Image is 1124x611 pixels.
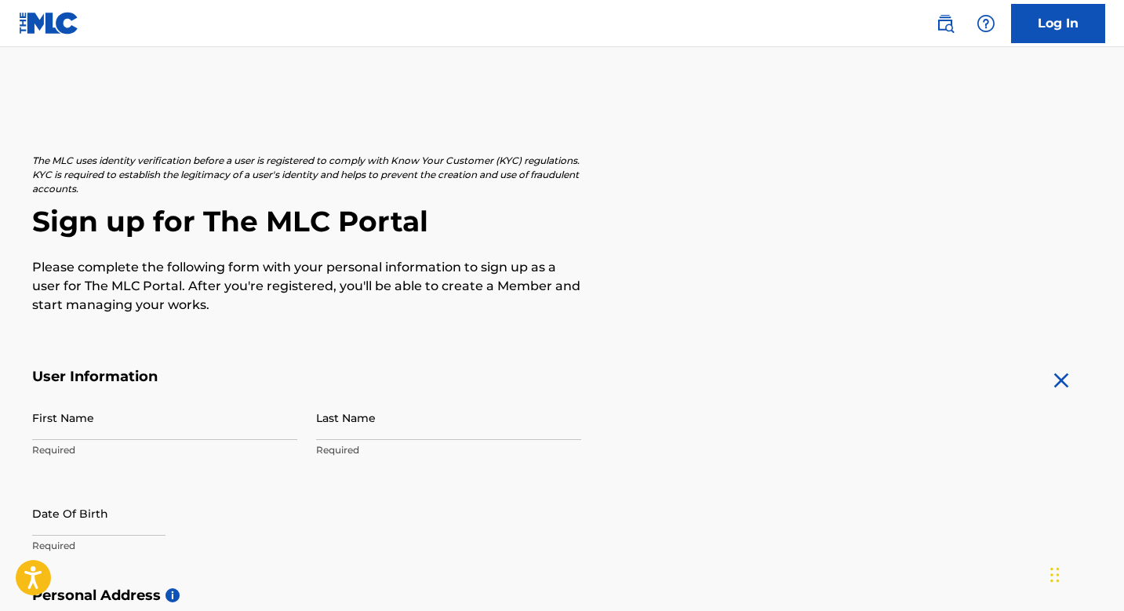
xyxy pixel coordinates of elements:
p: Required [316,443,581,457]
span: i [166,588,180,602]
a: Log In [1011,4,1105,43]
p: Required [32,539,297,553]
p: Please complete the following form with your personal information to sign up as a user for The ML... [32,258,581,315]
h5: Personal Address [32,587,1093,605]
h5: User Information [32,368,581,386]
img: close [1049,368,1074,393]
div: Help [970,8,1002,39]
div: Drag [1050,551,1060,598]
a: Public Search [929,8,961,39]
img: help [977,14,995,33]
h2: Sign up for The MLC Portal [32,204,1093,239]
iframe: Chat Widget [1046,536,1124,611]
img: search [936,14,955,33]
p: Required [32,443,297,457]
img: MLC Logo [19,12,79,35]
p: The MLC uses identity verification before a user is registered to comply with Know Your Customer ... [32,154,581,196]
